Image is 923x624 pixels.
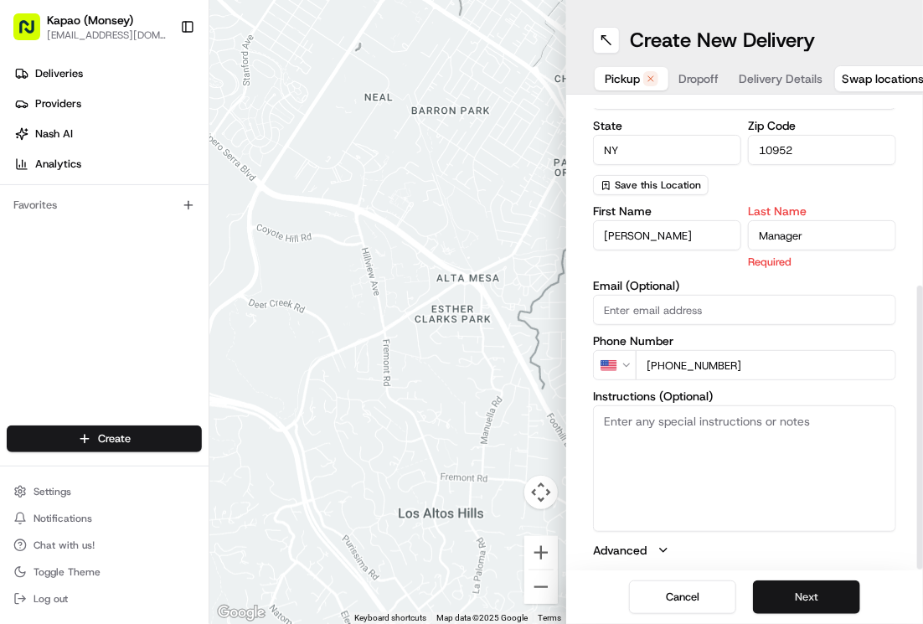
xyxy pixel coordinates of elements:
[17,245,30,259] div: 📗
[7,151,209,178] a: Analytics
[47,28,167,42] button: [EMAIL_ADDRESS][DOMAIN_NAME]
[17,18,50,51] img: Nash
[524,570,558,604] button: Zoom out
[7,425,202,452] button: Create
[593,280,896,291] label: Email (Optional)
[285,166,305,186] button: Start new chat
[142,245,155,259] div: 💻
[135,237,276,267] a: 💻API Documentation
[10,237,135,267] a: 📗Knowledge Base
[34,512,92,525] span: Notifications
[214,602,269,624] a: Open this area in Google Maps (opens a new window)
[748,120,896,132] label: Zip Code
[44,109,276,126] input: Clear
[748,135,896,165] input: Enter zip code
[354,612,426,624] button: Keyboard shortcuts
[593,175,709,195] button: Save this Location
[7,60,209,87] a: Deliveries
[524,536,558,570] button: Zoom in
[593,542,896,559] button: Advanced
[35,157,81,172] span: Analytics
[7,7,173,47] button: Kapao (Monsey)[EMAIL_ADDRESS][DOMAIN_NAME]
[593,120,741,132] label: State
[118,284,203,297] a: Powered byPylon
[593,295,896,325] input: Enter email address
[524,476,558,509] button: Map camera controls
[7,587,202,611] button: Log out
[35,96,81,111] span: Providers
[7,480,202,503] button: Settings
[34,539,95,552] span: Chat with us!
[214,602,269,624] img: Google
[35,66,83,81] span: Deliveries
[167,285,203,297] span: Pylon
[7,121,209,147] a: Nash AI
[34,565,101,579] span: Toggle Theme
[57,178,212,191] div: We're available if you need us!
[34,592,68,606] span: Log out
[593,390,896,402] label: Instructions (Optional)
[630,27,815,54] h1: Create New Delivery
[753,580,860,614] button: Next
[98,431,131,446] span: Create
[158,244,269,260] span: API Documentation
[57,161,275,178] div: Start new chat
[636,350,896,380] input: Enter phone number
[7,90,209,117] a: Providers
[35,126,73,142] span: Nash AI
[593,135,741,165] input: Enter state
[17,68,305,95] p: Welcome 👋
[7,192,202,219] div: Favorites
[593,205,741,217] label: First Name
[47,12,133,28] button: Kapao (Monsey)
[748,205,896,217] label: Last Name
[629,580,736,614] button: Cancel
[748,220,896,250] input: Enter last name
[605,70,640,87] span: Pickup
[593,335,896,347] label: Phone Number
[538,613,561,622] a: Terms (opens in new tab)
[739,70,822,87] span: Delivery Details
[17,161,47,191] img: 1736555255976-a54dd68f-1ca7-489b-9aae-adbdc363a1c4
[7,560,202,584] button: Toggle Theme
[593,220,741,250] input: Enter first name
[34,244,128,260] span: Knowledge Base
[436,613,528,622] span: Map data ©2025 Google
[7,534,202,557] button: Chat with us!
[748,254,896,270] p: Required
[678,70,719,87] span: Dropoff
[593,542,647,559] label: Advanced
[7,507,202,530] button: Notifications
[34,485,71,498] span: Settings
[615,178,701,192] span: Save this Location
